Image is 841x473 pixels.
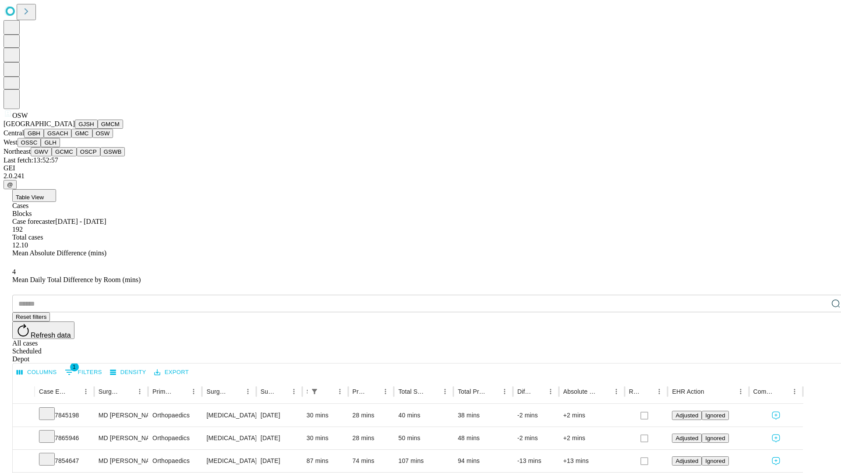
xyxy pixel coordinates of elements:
[12,189,56,202] button: Table View
[134,385,146,398] button: Menu
[308,385,321,398] div: 1 active filter
[353,404,390,427] div: 28 mins
[16,314,46,320] span: Reset filters
[532,385,544,398] button: Sort
[675,435,698,441] span: Adjusted
[353,450,390,472] div: 74 mins
[31,147,52,156] button: GWV
[517,388,531,395] div: Difference
[75,120,98,129] button: GJSH
[563,404,620,427] div: +2 mins
[610,385,622,398] button: Menu
[517,450,555,472] div: -13 mins
[206,427,251,449] div: [MEDICAL_DATA] RELEASE
[4,148,31,155] span: Northeast
[563,388,597,395] div: Absolute Difference
[92,129,113,138] button: OSW
[41,138,60,147] button: GLH
[4,156,58,164] span: Last fetch: 13:52:57
[307,404,344,427] div: 30 mins
[753,388,775,395] div: Comments
[71,129,92,138] button: GMC
[4,164,837,172] div: GEI
[702,456,728,466] button: Ignored
[672,388,704,395] div: EHR Action
[4,120,75,127] span: [GEOGRAPHIC_DATA]
[307,388,307,395] div: Scheduled In Room Duration
[77,147,100,156] button: OSCP
[55,218,106,225] span: [DATE] - [DATE]
[322,385,334,398] button: Sort
[672,411,702,420] button: Adjusted
[44,129,71,138] button: GSACH
[99,388,120,395] div: Surgeon Name
[458,404,509,427] div: 38 mins
[563,450,620,472] div: +13 mins
[31,332,71,339] span: Refresh data
[12,249,106,257] span: Mean Absolute Difference (mins)
[367,385,379,398] button: Sort
[39,388,67,395] div: Case Epic Id
[70,363,79,371] span: 1
[517,404,555,427] div: -2 mins
[152,404,198,427] div: Orthopaedics
[458,388,485,395] div: Total Predicted Duration
[7,181,13,188] span: @
[52,147,77,156] button: GCMC
[99,404,144,427] div: MD [PERSON_NAME]
[12,233,43,241] span: Total cases
[12,312,50,321] button: Reset filters
[152,366,191,379] button: Export
[16,194,44,201] span: Table View
[206,450,251,472] div: [MEDICAL_DATA] METACARPOPHALANGEAL
[788,385,801,398] button: Menu
[675,458,698,464] span: Adjusted
[98,120,123,129] button: GMCM
[439,385,451,398] button: Menu
[563,427,620,449] div: +2 mins
[398,450,449,472] div: 107 mins
[308,385,321,398] button: Show filters
[206,404,251,427] div: [MEDICAL_DATA] RELEASE
[99,427,144,449] div: MD [PERSON_NAME]
[486,385,498,398] button: Sort
[12,112,28,119] span: OSW
[398,388,426,395] div: Total Scheduled Duration
[653,385,665,398] button: Menu
[99,450,144,472] div: MD [PERSON_NAME]
[152,427,198,449] div: Orthopaedics
[458,427,509,449] div: 48 mins
[108,366,148,379] button: Density
[307,450,344,472] div: 87 mins
[261,404,298,427] div: [DATE]
[261,450,298,472] div: [DATE]
[517,427,555,449] div: -2 mins
[242,385,254,398] button: Menu
[12,321,74,339] button: Refresh data
[12,268,16,275] span: 4
[776,385,788,398] button: Sort
[12,276,141,283] span: Mean Daily Total Difference by Room (mins)
[39,427,90,449] div: 7865946
[17,431,30,446] button: Expand
[24,129,44,138] button: GBH
[39,450,90,472] div: 7854647
[641,385,653,398] button: Sort
[17,408,30,424] button: Expand
[702,411,728,420] button: Ignored
[100,147,125,156] button: GSWB
[4,180,17,189] button: @
[702,434,728,443] button: Ignored
[175,385,187,398] button: Sort
[187,385,200,398] button: Menu
[458,450,509,472] div: 94 mins
[230,385,242,398] button: Sort
[705,385,717,398] button: Sort
[63,365,104,379] button: Show filters
[598,385,610,398] button: Sort
[261,427,298,449] div: [DATE]
[672,456,702,466] button: Adjusted
[12,241,28,249] span: 12.10
[4,138,18,146] span: West
[498,385,511,398] button: Menu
